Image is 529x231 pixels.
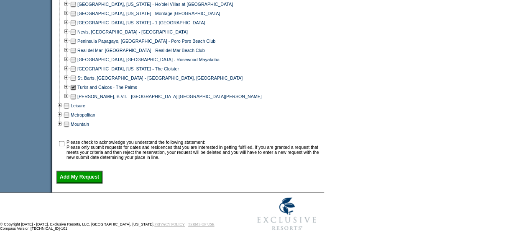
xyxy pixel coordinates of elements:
[77,94,262,99] a: [PERSON_NAME], B.V.I. - [GEOGRAPHIC_DATA] [GEOGRAPHIC_DATA][PERSON_NAME]
[71,103,85,108] a: Leisure
[77,48,205,53] a: Real del Mar, [GEOGRAPHIC_DATA] - Real del Mar Beach Club
[77,29,188,34] a: Nevis, [GEOGRAPHIC_DATA] - [GEOGRAPHIC_DATA]
[77,11,220,16] a: [GEOGRAPHIC_DATA], [US_STATE] - Montage [GEOGRAPHIC_DATA]
[56,171,102,183] input: Add My Request
[77,39,215,44] a: Peninsula Papagayo, [GEOGRAPHIC_DATA] - Poro Poro Beach Club
[154,222,185,226] a: PRIVACY POLICY
[66,140,321,160] td: Please check to acknowledge you understand the following statement: Please only submit requests f...
[77,57,220,62] a: [GEOGRAPHIC_DATA], [GEOGRAPHIC_DATA] - Rosewood Mayakoba
[77,2,233,7] a: [GEOGRAPHIC_DATA], [US_STATE] - Ho'olei Villas at [GEOGRAPHIC_DATA]
[71,122,89,127] a: Mountain
[77,85,137,90] a: Turks and Caicos - The Palms
[188,222,215,226] a: TERMS OF USE
[77,75,243,80] a: St. Barts, [GEOGRAPHIC_DATA] - [GEOGRAPHIC_DATA], [GEOGRAPHIC_DATA]
[77,66,179,71] a: [GEOGRAPHIC_DATA], [US_STATE] - The Cloister
[77,20,205,25] a: [GEOGRAPHIC_DATA], [US_STATE] - 1 [GEOGRAPHIC_DATA]
[71,112,95,117] a: Metropolitan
